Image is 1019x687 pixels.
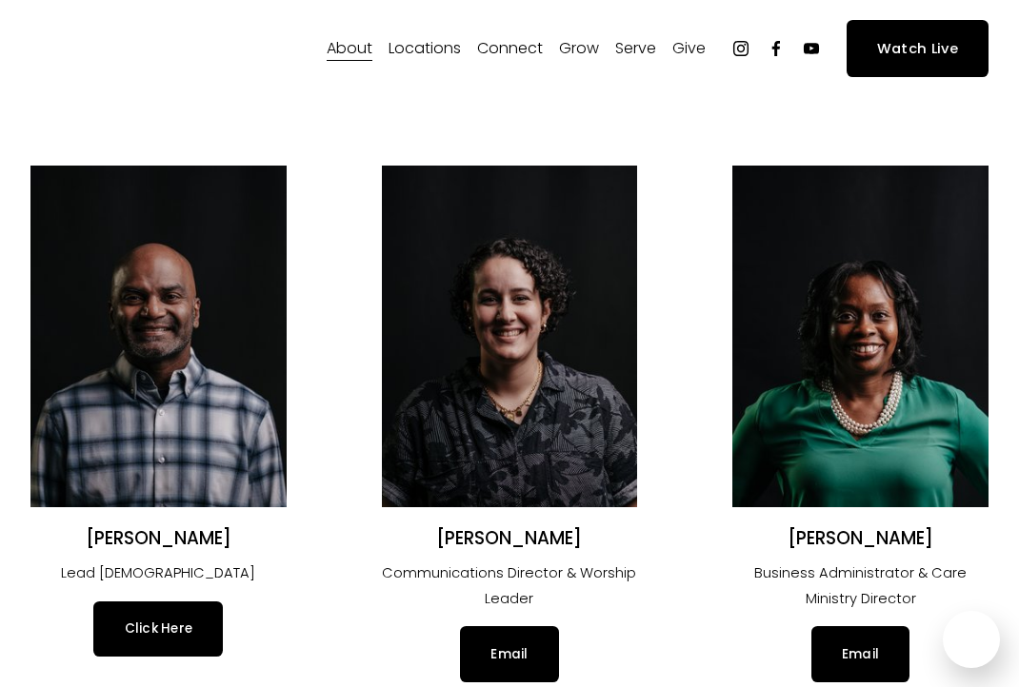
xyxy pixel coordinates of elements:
[30,560,287,585] p: Lead [DEMOGRAPHIC_DATA]
[389,35,461,63] span: Locations
[559,35,599,63] span: Grow
[767,39,786,58] a: Facebook
[460,626,558,681] a: Email
[382,527,638,550] h2: [PERSON_NAME]
[615,35,656,63] span: Serve
[30,29,296,68] img: Fellowship Memphis
[327,35,372,63] span: About
[477,33,543,64] a: folder dropdown
[559,33,599,64] a: folder dropdown
[382,560,638,611] p: Communications Director & Worship Leader
[389,33,461,64] a: folder dropdown
[672,35,706,63] span: Give
[477,35,543,63] span: Connect
[30,527,287,550] h2: [PERSON_NAME]
[615,33,656,64] a: folder dropdown
[672,33,706,64] a: folder dropdown
[811,626,909,681] a: Email
[732,527,989,550] h2: [PERSON_NAME]
[802,39,821,58] a: YouTube
[731,39,750,58] a: Instagram
[327,33,372,64] a: folder dropdown
[732,560,989,611] p: Business Administrator & Care Ministry Director
[847,20,989,76] a: Watch Live
[93,601,223,657] a: Click Here
[382,166,638,507] img: Angélica Smith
